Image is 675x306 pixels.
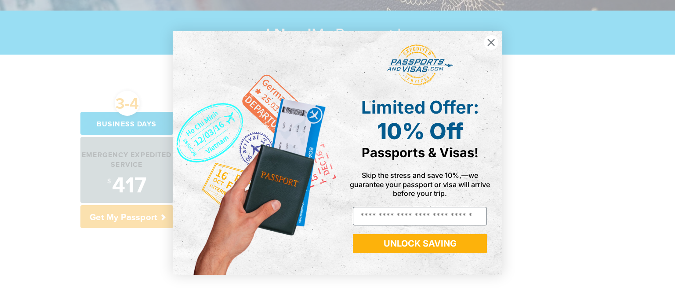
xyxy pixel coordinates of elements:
img: passports and visas [387,44,453,86]
span: Passports & Visas! [362,145,479,160]
button: UNLOCK SAVING [353,234,487,253]
span: Skip the stress and save 10%,—we guarantee your passport or visa will arrive before your trip. [350,171,490,197]
span: 10% Off [377,118,463,144]
iframe: Intercom live chat [645,276,666,297]
span: Limited Offer: [361,96,479,118]
button: Close dialog [483,35,499,50]
img: de9cda0d-0715-46ca-9a25-073762a91ba7.png [173,31,337,275]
